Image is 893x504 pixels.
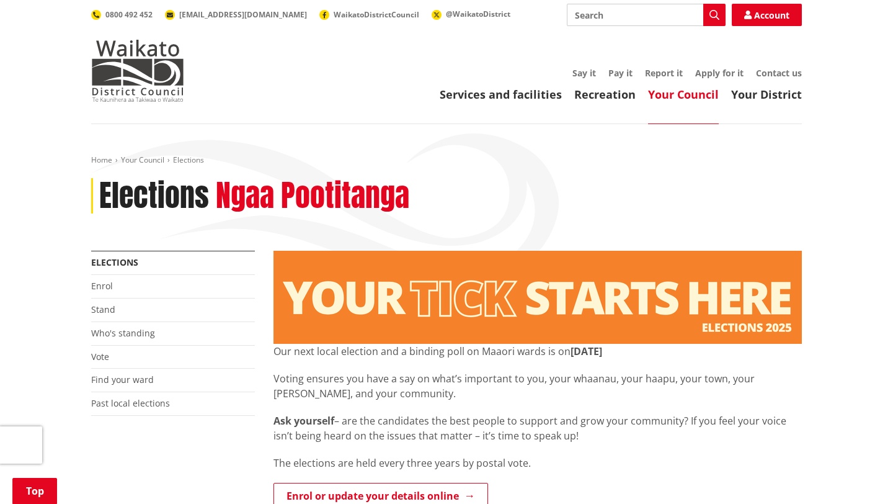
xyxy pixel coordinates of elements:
a: Your Council [121,155,164,165]
a: 0800 492 452 [91,9,153,20]
a: Recreation [574,87,636,102]
h2: Ngaa Pootitanga [216,178,409,214]
a: Your Council [648,87,719,102]
a: Home [91,155,112,165]
a: Account [732,4,802,26]
a: Find your ward [91,374,154,385]
a: WaikatoDistrictCouncil [319,9,419,20]
a: Top [12,478,57,504]
a: Apply for it [695,67,744,79]
strong: [DATE] [571,344,602,358]
span: Elections [173,155,204,165]
p: – are the candidates the best people to support and grow your community? If you feel your voice i... [273,413,802,443]
p: Voting ensures you have a say on what’s important to you, your whaanau, your haapu, your town, yo... [273,371,802,401]
a: Report it [645,67,683,79]
a: Elections [91,256,138,268]
a: Stand [91,304,115,315]
input: Search input [567,4,726,26]
nav: breadcrumb [91,155,802,166]
span: @WaikatoDistrict [446,9,510,19]
a: Pay it [608,67,633,79]
a: Contact us [756,67,802,79]
p: Our next local election and a binding poll on Maaori wards is on [273,344,802,359]
span: [EMAIL_ADDRESS][DOMAIN_NAME] [179,9,307,20]
a: Say it [572,67,596,79]
h1: Elections [99,178,209,214]
a: Your District [731,87,802,102]
a: [EMAIL_ADDRESS][DOMAIN_NAME] [165,9,307,20]
a: Enrol [91,280,113,292]
a: Who's standing [91,327,155,339]
a: Past local elections [91,397,170,409]
img: Elections - Website banner [273,251,802,344]
span: WaikatoDistrictCouncil [334,9,419,20]
strong: Ask yourself [273,414,334,428]
a: Vote [91,351,109,362]
img: Waikato District Council - Te Kaunihera aa Takiwaa o Waikato [91,40,184,102]
span: 0800 492 452 [105,9,153,20]
a: Services and facilities [440,87,562,102]
p: The elections are held every three years by postal vote. [273,456,802,470]
a: @WaikatoDistrict [432,9,510,19]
